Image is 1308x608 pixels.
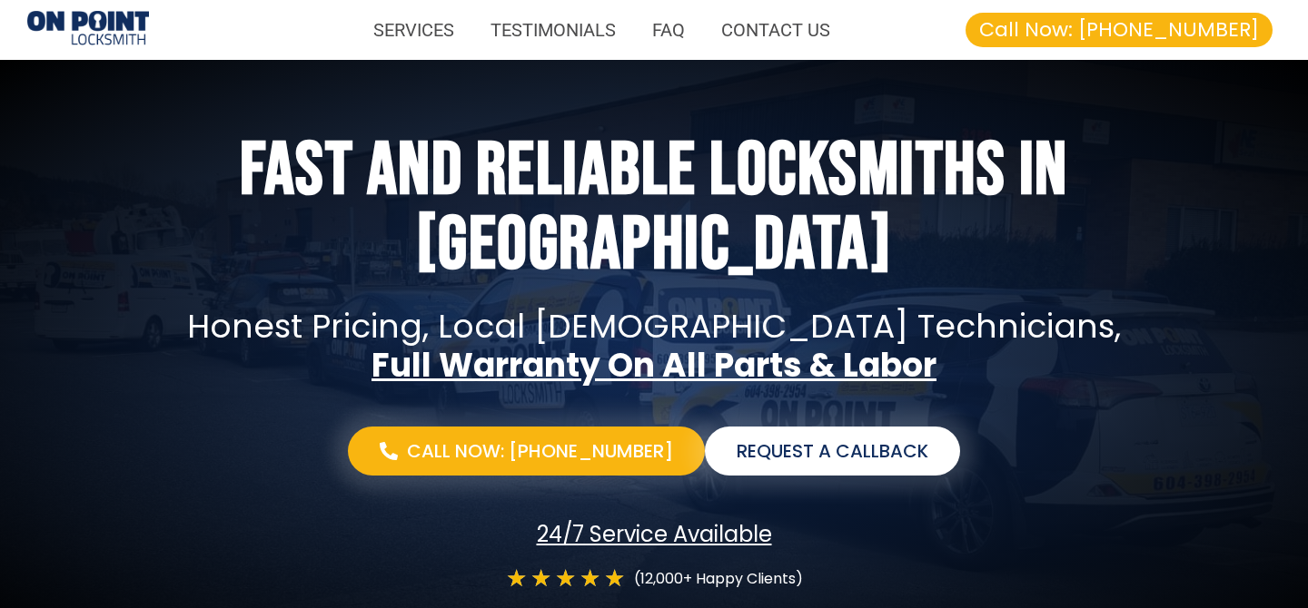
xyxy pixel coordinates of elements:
span: Call Now: [PHONE_NUMBER] [979,20,1259,40]
span: Call Now: [PHONE_NUMBER] [407,440,673,462]
a: Call Now: [PHONE_NUMBER] [966,13,1273,47]
a: Call Now: [PHONE_NUMBER] [348,427,705,476]
a: TESTIMONIALS [472,9,634,51]
a: CONTACT US [703,9,848,51]
strong: Full Warranty On All Parts & Labor [372,342,936,388]
a: Request a Callback [705,427,960,476]
nav: Menu [167,9,848,51]
a: FAQ [634,9,703,51]
span: 24/7 Service Available [537,522,772,548]
img: Locksmiths Locations 1 [27,11,149,48]
p: Honest pricing, local [DEMOGRAPHIC_DATA] technicians, [73,307,1235,346]
a: SERVICES [355,9,472,51]
span: Request a Callback [737,440,928,462]
h1: Fast and Reliable Locksmiths In [GEOGRAPHIC_DATA] [200,134,1108,283]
